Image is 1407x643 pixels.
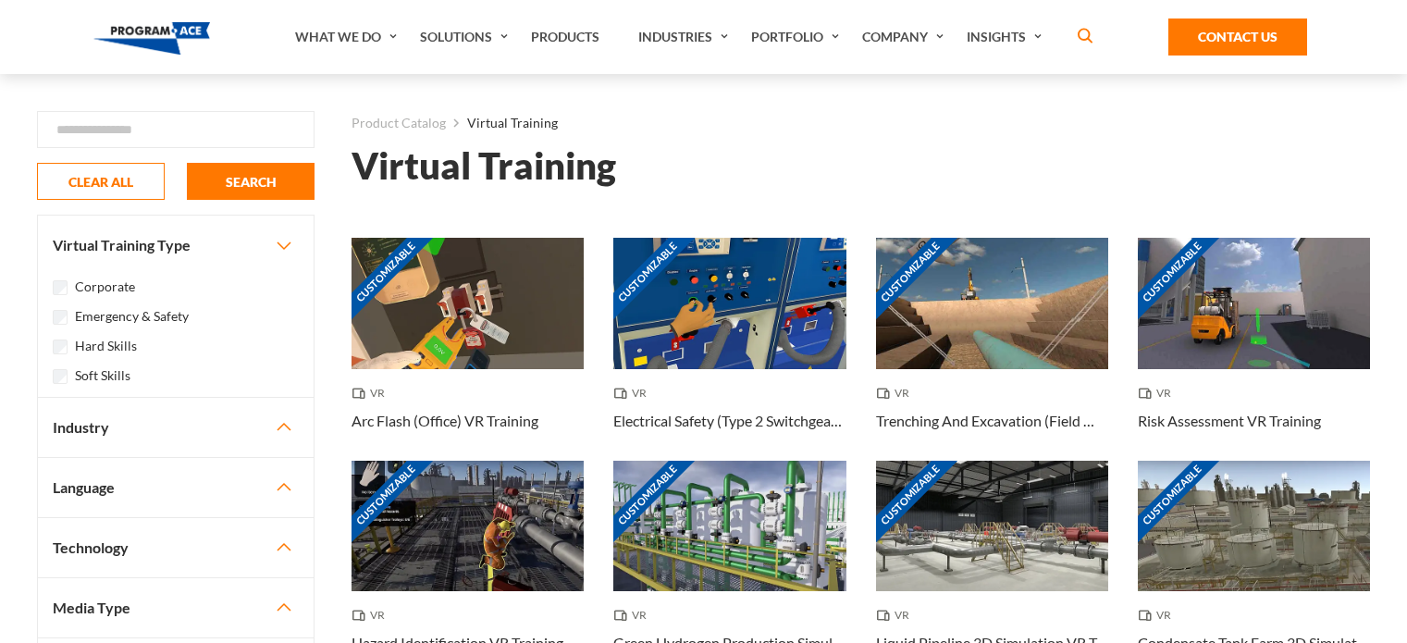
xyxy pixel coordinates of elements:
[38,458,314,517] button: Language
[1138,606,1179,624] span: VR
[613,238,845,460] a: Customizable Thumbnail - Electrical Safety (Type 2 Switchgear) VR Training VR Electrical Safety (...
[38,216,314,275] button: Virtual Training Type
[876,384,917,402] span: VR
[352,410,538,432] h3: Arc Flash (Office) VR Training
[75,306,189,327] label: Emergency & Safety
[352,150,616,182] h1: Virtual Training
[352,384,392,402] span: VR
[93,22,211,55] img: Program-Ace
[38,398,314,457] button: Industry
[1138,384,1179,402] span: VR
[53,310,68,325] input: Emergency & Safety
[53,340,68,354] input: Hard Skills
[53,280,68,295] input: Corporate
[352,111,446,135] a: Product Catalog
[352,606,392,624] span: VR
[876,410,1108,432] h3: Trenching And Excavation (Field Work) VR Training
[75,277,135,297] label: Corporate
[53,369,68,384] input: Soft Skills
[38,578,314,637] button: Media Type
[613,606,654,624] span: VR
[1138,410,1321,432] h3: Risk Assessment VR Training
[1138,238,1370,460] a: Customizable Thumbnail - Risk Assessment VR Training VR Risk Assessment VR Training
[37,163,165,200] button: CLEAR ALL
[1168,19,1307,56] a: Contact Us
[352,111,1370,135] nav: breadcrumb
[876,238,1108,460] a: Customizable Thumbnail - Trenching And Excavation (Field Work) VR Training VR Trenching And Excav...
[75,336,137,356] label: Hard Skills
[38,518,314,577] button: Technology
[876,606,917,624] span: VR
[613,384,654,402] span: VR
[352,238,584,460] a: Customizable Thumbnail - Arc Flash (Office) VR Training VR Arc Flash (Office) VR Training
[446,111,558,135] li: Virtual Training
[75,365,130,386] label: Soft Skills
[613,410,845,432] h3: Electrical Safety (Type 2 Switchgear) VR Training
